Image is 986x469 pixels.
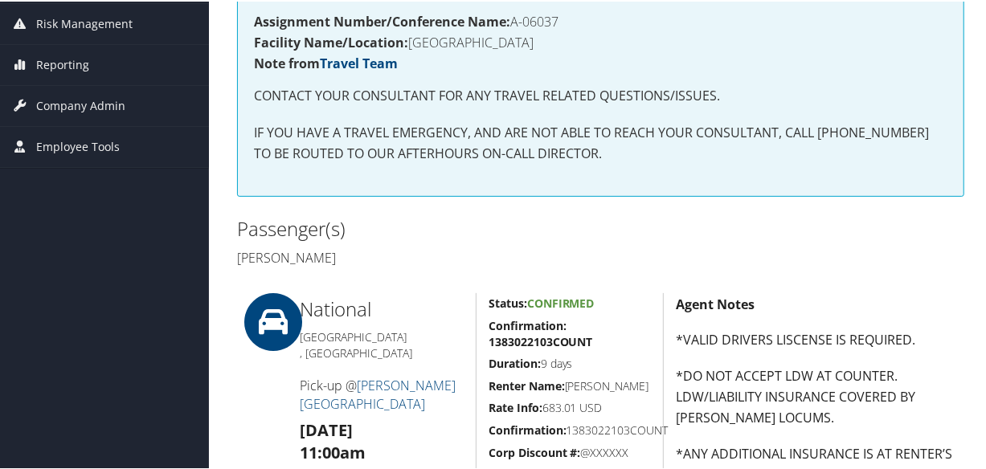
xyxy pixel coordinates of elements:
h5: @XXXXXX [489,443,652,459]
strong: [DATE] [300,418,353,439]
h4: A-06037 [254,14,947,27]
a: [PERSON_NAME][GEOGRAPHIC_DATA] [300,375,456,410]
a: Travel Team [320,53,398,71]
p: *DO NOT ACCEPT LDW AT COUNTER. LDW/LIABILITY INSURANCE COVERED BY [PERSON_NAME] LOCUMS. [676,365,964,426]
p: IF YOU HAVE A TRAVEL EMERGENCY, AND ARE NOT ABLE TO REACH YOUR CONSULTANT, CALL [PHONE_NUMBER] TO... [254,121,947,162]
strong: Rate Info: [489,398,542,414]
strong: Status: [489,294,527,309]
h5: 683.01 USD [489,398,652,414]
h5: 1383022103COUNT [489,421,652,437]
span: Employee Tools [36,125,120,165]
span: Confirmed [527,294,595,309]
strong: Corp Discount #: [489,443,581,459]
strong: Agent Notes [676,294,755,312]
strong: Renter Name: [489,377,565,392]
strong: Confirmation: 1383022103COUNT [489,316,593,348]
h5: [PERSON_NAME] [489,377,652,393]
strong: Facility Name/Location: [254,32,408,50]
span: Risk Management [36,2,133,43]
strong: Note from [254,53,398,71]
h4: [PERSON_NAME] [237,247,589,265]
h2: Passenger(s) [237,214,589,241]
h4: Pick-up @ [300,375,464,411]
h5: 9 days [489,354,652,370]
strong: Confirmation: [489,421,567,436]
p: *VALID DRIVERS LISCENSE IS REQUIRED. [676,328,964,349]
strong: 11:00am [300,440,366,462]
p: CONTACT YOUR CONSULTANT FOR ANY TRAVEL RELATED QUESTIONS/ISSUES. [254,84,947,105]
h5: [GEOGRAPHIC_DATA] , [GEOGRAPHIC_DATA] [300,328,464,359]
span: Reporting [36,43,89,84]
span: Company Admin [36,84,125,124]
strong: Assignment Number/Conference Name: [254,11,510,29]
strong: Duration: [489,354,541,369]
h2: National [300,294,464,321]
h4: [GEOGRAPHIC_DATA] [254,35,947,47]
